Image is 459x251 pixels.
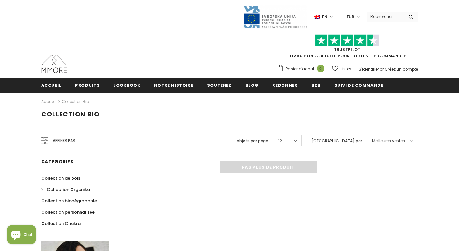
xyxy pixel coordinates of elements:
label: objets par page [237,138,268,144]
a: Javni Razpis [243,14,307,19]
span: Collection Organika [47,186,90,193]
span: Panier d'achat [286,66,314,72]
span: 0 [317,65,324,72]
a: Collection personnalisée [41,206,95,218]
span: Collection de bois [41,175,80,181]
span: Catégories [41,158,73,165]
a: Lookbook [113,78,140,92]
a: S'identifier [359,66,379,72]
a: TrustPilot [334,47,361,52]
span: Blog [245,82,259,88]
a: Produits [75,78,100,92]
span: en [322,14,327,20]
span: B2B [311,82,320,88]
span: Affiner par [53,137,75,144]
a: Collection Bio [62,99,89,104]
a: Notre histoire [154,78,193,92]
span: Suivi de commande [334,82,383,88]
inbox-online-store-chat: Shopify online store chat [5,225,38,246]
span: EUR [347,14,354,20]
input: Search Site [367,12,404,21]
a: Blog [245,78,259,92]
a: Collection Chakra [41,218,81,229]
a: Collection de bois [41,173,80,184]
a: Créez un compte [385,66,418,72]
span: or [380,66,384,72]
a: Accueil [41,98,56,105]
span: Accueil [41,82,62,88]
span: Redonner [272,82,297,88]
a: Listes [332,63,351,75]
span: Collection Bio [41,110,100,119]
a: Suivi de commande [334,78,383,92]
span: Collection Chakra [41,220,81,226]
span: Notre histoire [154,82,193,88]
a: B2B [311,78,320,92]
img: Cas MMORE [41,55,67,73]
label: [GEOGRAPHIC_DATA] par [311,138,362,144]
a: Collection biodégradable [41,195,97,206]
img: i-lang-1.png [314,14,320,20]
span: soutenez [207,82,232,88]
a: Redonner [272,78,297,92]
span: Listes [341,66,351,72]
a: Accueil [41,78,62,92]
span: Collection biodégradable [41,198,97,204]
span: 12 [278,138,282,144]
img: Javni Razpis [243,5,307,29]
span: Lookbook [113,82,140,88]
span: Collection personnalisée [41,209,95,215]
span: Meilleures ventes [372,138,405,144]
a: soutenez [207,78,232,92]
span: Produits [75,82,100,88]
a: Panier d'achat 0 [277,64,328,74]
span: LIVRAISON GRATUITE POUR TOUTES LES COMMANDES [277,37,418,59]
img: Faites confiance aux étoiles pilotes [315,34,379,47]
a: Collection Organika [41,184,90,195]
